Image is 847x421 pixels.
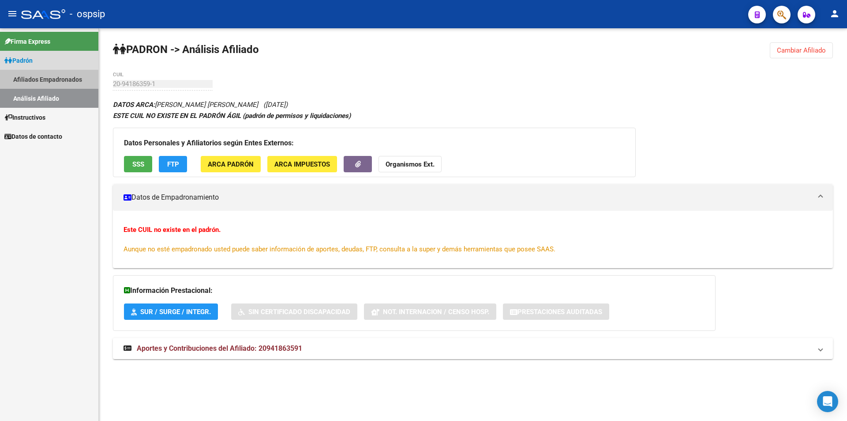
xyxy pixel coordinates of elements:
span: FTP [167,160,179,168]
strong: ESTE CUIL NO EXISTE EN EL PADRÓN ÁGIL (padrón de permisos y liquidaciones) [113,112,351,120]
span: Firma Express [4,37,50,46]
span: ([DATE]) [263,101,288,109]
button: Not. Internacion / Censo Hosp. [364,303,496,320]
span: Datos de contacto [4,132,62,141]
span: Instructivos [4,113,45,122]
span: [PERSON_NAME] [PERSON_NAME] [113,101,258,109]
div: Open Intercom Messenger [817,391,838,412]
div: Datos de Empadronamiento [113,211,833,268]
mat-panel-title: Datos de Empadronamiento [124,193,812,202]
button: SSS [124,156,152,172]
span: ARCA Impuestos [274,160,330,168]
button: Prestaciones Auditadas [503,303,609,320]
button: SUR / SURGE / INTEGR. [124,303,218,320]
span: Prestaciones Auditadas [517,308,602,316]
span: Padrón [4,56,33,65]
button: ARCA Impuestos [267,156,337,172]
button: Sin Certificado Discapacidad [231,303,357,320]
strong: Este CUIL no existe en el padrón. [124,226,221,234]
span: Aportes y Contribuciones del Afiliado: 20941863591 [137,344,302,353]
button: FTP [159,156,187,172]
span: - ospsip [70,4,105,24]
strong: Organismos Ext. [386,160,435,168]
strong: DATOS ARCA: [113,101,155,109]
button: ARCA Padrón [201,156,261,172]
span: ARCA Padrón [208,160,254,168]
mat-expansion-panel-header: Aportes y Contribuciones del Afiliado: 20941863591 [113,338,833,359]
span: Sin Certificado Discapacidad [248,308,350,316]
h3: Datos Personales y Afiliatorios según Entes Externos: [124,137,625,149]
span: Aunque no esté empadronado usted puede saber información de aportes, deudas, FTP, consulta a la s... [124,245,555,253]
span: SSS [132,160,144,168]
mat-expansion-panel-header: Datos de Empadronamiento [113,184,833,211]
span: Not. Internacion / Censo Hosp. [383,308,489,316]
span: SUR / SURGE / INTEGR. [140,308,211,316]
span: Cambiar Afiliado [777,46,826,54]
mat-icon: menu [7,8,18,19]
button: Organismos Ext. [379,156,442,172]
h3: Información Prestacional: [124,284,705,297]
strong: PADRON -> Análisis Afiliado [113,43,259,56]
button: Cambiar Afiliado [770,42,833,58]
mat-icon: person [829,8,840,19]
